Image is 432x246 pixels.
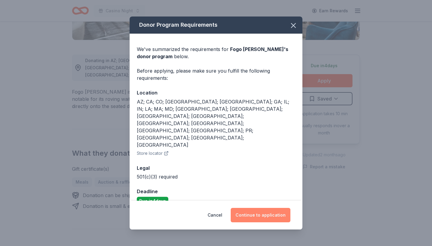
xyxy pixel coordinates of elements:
[137,67,295,82] div: Before applying, please make sure you fulfill the following requirements:
[208,208,222,222] button: Cancel
[231,208,290,222] button: Continue to application
[137,150,169,157] button: Store locator
[130,16,302,34] div: Donor Program Requirements
[137,197,168,205] div: Due in 4 days
[137,164,295,172] div: Legal
[137,46,295,60] div: We've summarized the requirements for below.
[137,98,295,148] div: AZ; CA; CO; [GEOGRAPHIC_DATA]; [GEOGRAPHIC_DATA]; GA; IL; IN; LA; MA; MD; [GEOGRAPHIC_DATA]; [GEO...
[137,173,295,180] div: 501(c)(3) required
[137,187,295,195] div: Deadline
[137,89,295,97] div: Location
